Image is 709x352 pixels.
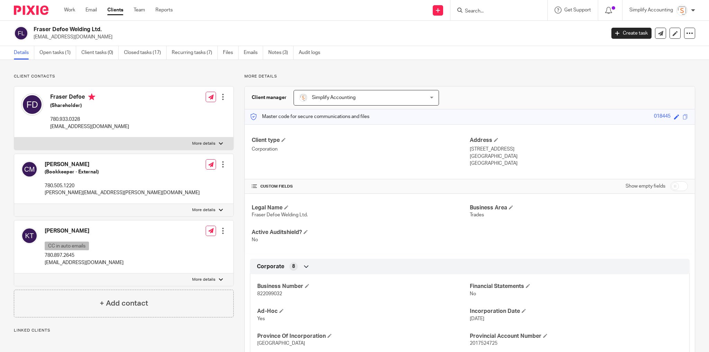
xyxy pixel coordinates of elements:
h4: Fraser Defoe [50,93,129,102]
span: Corporate [257,263,284,270]
a: Reports [155,7,173,13]
img: svg%3E [14,26,28,40]
img: svg%3E [21,161,38,178]
p: [EMAIL_ADDRESS][DOMAIN_NAME] [50,123,129,130]
p: [EMAIL_ADDRESS][DOMAIN_NAME] [34,34,601,40]
a: Work [64,7,75,13]
a: Notes (3) [268,46,294,60]
a: Recurring tasks (7) [172,46,218,60]
span: [DATE] [470,316,484,321]
a: Audit logs [299,46,325,60]
h4: Business Number [257,283,470,290]
a: Emails [244,46,263,60]
p: More details [192,207,215,213]
span: Yes [257,316,265,321]
img: svg%3E [21,93,43,116]
p: Corporation [252,146,470,153]
h4: Ad-Hoc [257,308,470,315]
h5: (Bookkeeper - External) [45,169,200,175]
h4: + Add contact [100,298,148,309]
h4: Client type [252,137,470,144]
span: 822099032 [257,291,282,296]
h2: Fraser Defoe Welding Ltd. [34,26,487,33]
span: Fraser Defoe Welding Ltd. [252,213,308,217]
h4: Incorporation Date [470,308,682,315]
img: Pixie [14,6,48,15]
span: 2017524725 [470,341,497,346]
input: Search [464,8,527,15]
p: 780.897.2645 [45,252,124,259]
img: Screenshot%202023-11-29%20141159.png [676,5,688,16]
p: Simplify Accounting [629,7,673,13]
a: Clients [107,7,123,13]
i: Primary [88,93,95,100]
span: Get Support [564,8,591,12]
span: 8 [292,263,295,270]
h4: [PERSON_NAME] [45,227,124,235]
p: [GEOGRAPHIC_DATA] [470,160,688,167]
h4: Provincial Account Number [470,333,682,340]
h4: Address [470,137,688,144]
a: Create task [611,28,652,39]
img: Screenshot%202023-11-29%20141159.png [299,93,307,102]
div: 018445 [654,113,671,121]
a: Closed tasks (17) [124,46,167,60]
h4: Province Of Incorporation [257,333,470,340]
a: Open tasks (1) [39,46,76,60]
a: Email [86,7,97,13]
p: More details [192,141,215,146]
p: Client contacts [14,74,234,79]
p: [PERSON_NAME][EMAIL_ADDRESS][PERSON_NAME][DOMAIN_NAME] [45,189,200,196]
img: svg%3E [21,227,38,244]
span: No [252,237,258,242]
p: 780.933.0328 [50,116,129,123]
h4: Legal Name [252,204,470,211]
p: [EMAIL_ADDRESS][DOMAIN_NAME] [45,259,124,266]
span: No [470,291,476,296]
p: [GEOGRAPHIC_DATA] [470,153,688,160]
p: Linked clients [14,328,234,333]
span: Trades [470,213,484,217]
h4: Business Area [470,204,688,211]
a: Details [14,46,34,60]
p: More details [192,277,215,282]
span: Simplify Accounting [312,95,356,100]
h5: (Shareholder) [50,102,129,109]
span: [GEOGRAPHIC_DATA] [257,341,305,346]
p: 780.505.1220 [45,182,200,189]
a: Client tasks (0) [81,46,119,60]
p: More details [244,74,695,79]
h4: Financial Statements [470,283,682,290]
h3: Client manager [252,94,287,101]
label: Show empty fields [626,183,665,190]
h4: CUSTOM FIELDS [252,184,470,189]
h4: [PERSON_NAME] [45,161,200,168]
p: [STREET_ADDRESS] [470,146,688,153]
p: Master code for secure communications and files [250,113,369,120]
h4: Active Auditshield? [252,229,470,236]
a: Team [134,7,145,13]
a: Files [223,46,239,60]
p: CC in auto emails [45,242,89,250]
